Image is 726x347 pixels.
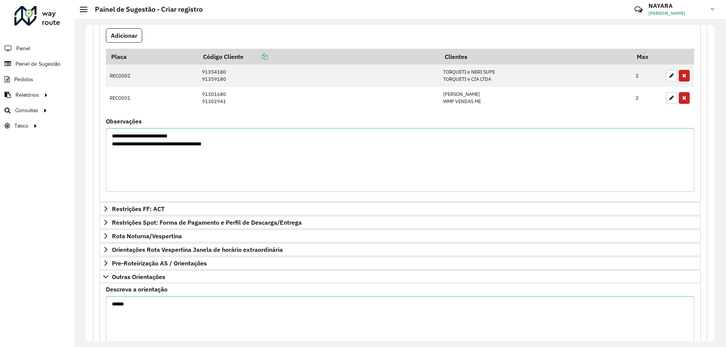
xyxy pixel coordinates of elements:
span: Relatórios [16,91,39,99]
a: Outras Orientações [99,270,701,283]
span: Outras Orientações [112,274,165,280]
th: Max [632,49,662,65]
a: Contato Rápido [630,2,647,18]
td: TORQUETI e NERI SUPE TORQUETI e CIA LTDA [439,65,632,87]
span: Restrições Spot: Forma de Pagamento e Perfil de Descarga/Entrega [112,219,302,225]
span: Rota Noturna/Vespertina [112,233,182,239]
a: Rota Noturna/Vespertina [99,230,701,242]
a: Restrições Spot: Forma de Pagamento e Perfil de Descarga/Entrega [99,216,701,229]
h2: Painel de Sugestão - Criar registro [87,5,203,14]
h3: NAYARA [648,2,705,9]
span: Restrições FF: ACT [112,206,164,212]
td: REC0002 [106,65,198,87]
td: 91354180 91359180 [198,65,439,87]
label: Observações [106,117,142,126]
th: Clientes [439,49,632,65]
span: Orientações Rota Vespertina Janela de horário extraordinária [112,247,283,253]
button: Adicionar [106,28,142,43]
th: Placa [106,49,198,65]
span: [PERSON_NAME] [648,10,705,17]
td: REC0001 [106,87,198,109]
span: Tático [14,122,28,130]
span: Painel [16,45,30,52]
a: Restrições FF: ACT [99,202,701,215]
a: Copiar [244,53,268,60]
span: Painel de Sugestão [16,60,60,68]
span: Pre-Roteirização AS / Orientações [112,260,207,266]
td: 2 [632,65,662,87]
a: Orientações Rota Vespertina Janela de horário extraordinária [99,243,701,256]
a: Pre-Roteirização AS / Orientações [99,257,701,270]
td: 91301680 91302941 [198,87,439,109]
th: Código Cliente [198,49,439,65]
label: Descreva a orientação [106,285,168,294]
td: [PERSON_NAME] WMP VENDAS ME [439,87,632,109]
span: Consultas [15,106,38,114]
span: Pedidos [14,76,33,83]
td: 2 [632,87,662,109]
